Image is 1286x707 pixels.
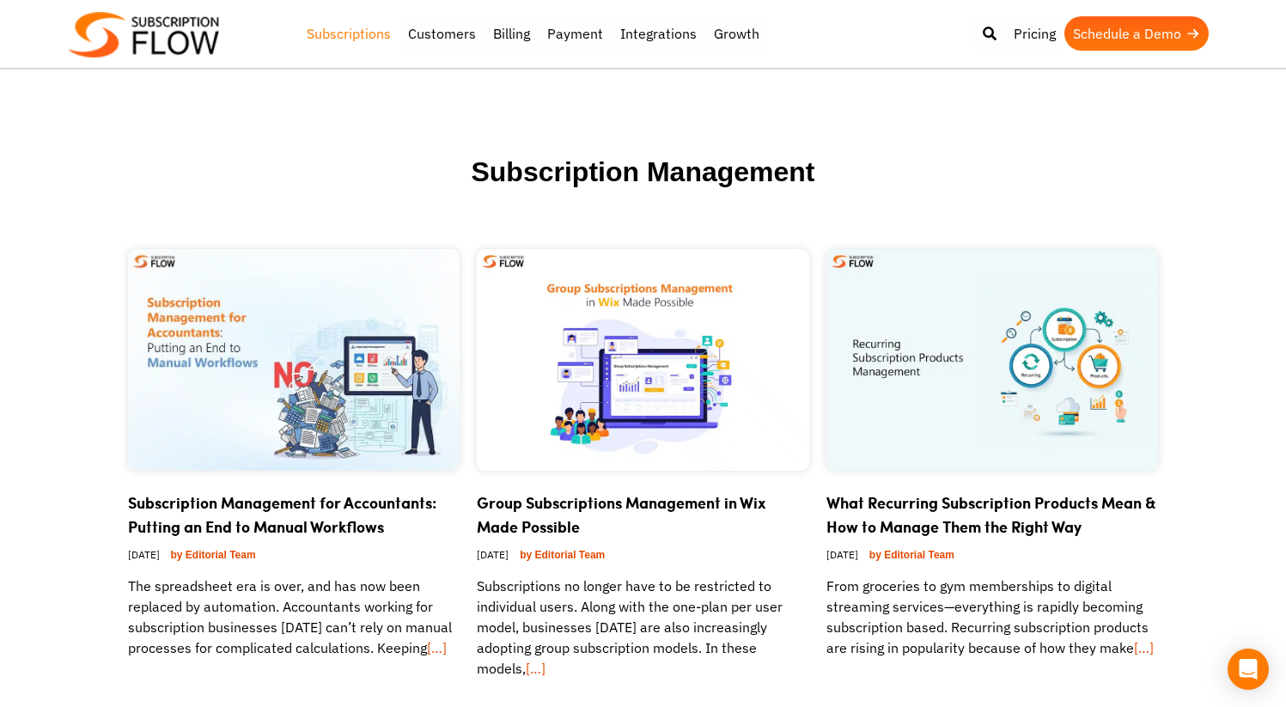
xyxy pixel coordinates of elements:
[705,16,768,51] a: Growth
[826,539,1159,576] div: [DATE]
[69,12,219,58] img: Subscriptionflow
[477,539,809,576] div: [DATE]
[862,545,961,565] a: by Editorial Team
[826,491,1155,538] a: What Recurring Subscription Products Mean & How to Manage Them the Right Way
[477,576,809,679] p: Subscriptions no longer have to be restricted to individual users. Along with the one-plan per us...
[477,249,809,471] img: Group Subscriptions Management in Wix
[128,576,460,658] p: The spreadsheet era is over, and has now been replaced by automation. Accountants working for sub...
[298,16,399,51] a: Subscriptions
[526,660,545,677] a: […]
[128,249,460,471] img: Subscription Management for Accountants
[1228,649,1269,690] div: Open Intercom Messenger
[128,539,460,576] div: [DATE]
[1064,16,1209,51] a: Schedule a Demo
[1005,16,1064,51] a: Pricing
[513,545,612,565] a: by Editorial Team
[399,16,485,51] a: Customers
[427,639,447,656] a: […]
[612,16,705,51] a: Integrations
[485,16,539,51] a: Billing
[1134,639,1154,656] a: […]
[128,491,437,538] a: Subscription Management for Accountants: Putting an End to Manual Workflows
[539,16,612,51] a: Payment
[826,249,1159,471] img: Recurring Subscription Products
[826,576,1159,658] p: From groceries to gym memberships to digital streaming services—everything is rapidly becoming su...
[128,155,1159,232] h1: Subscription Management
[477,491,766,538] a: Group Subscriptions Management in Wix Made Possible
[164,545,263,565] a: by Editorial Team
